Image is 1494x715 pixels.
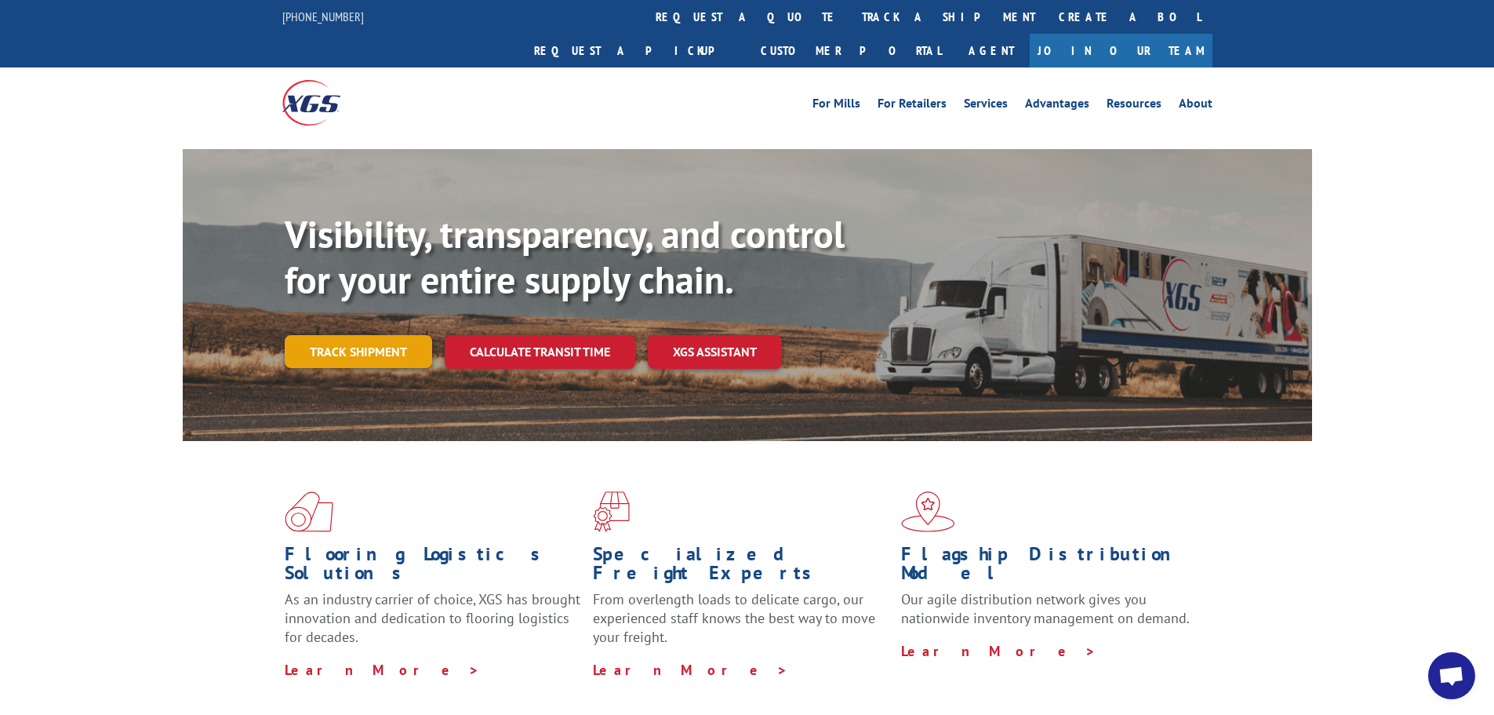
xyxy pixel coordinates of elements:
[901,545,1198,590] h1: Flagship Distribution Model
[522,34,749,67] a: Request a pickup
[1179,97,1212,115] a: About
[593,590,889,660] p: From overlength loads to delicate cargo, our experienced staff knows the best way to move your fr...
[648,335,782,369] a: XGS ASSISTANT
[901,642,1096,660] a: Learn More >
[282,9,364,24] a: [PHONE_NUMBER]
[964,97,1008,115] a: Services
[593,545,889,590] h1: Specialized Freight Experts
[749,34,953,67] a: Customer Portal
[812,97,860,115] a: For Mills
[878,97,947,115] a: For Retailers
[285,661,480,679] a: Learn More >
[1107,97,1161,115] a: Resources
[285,335,432,368] a: Track shipment
[593,661,788,679] a: Learn More >
[445,335,635,369] a: Calculate transit time
[285,210,845,304] b: Visibility, transparency, and control for your entire supply chain.
[1428,652,1475,699] div: Open chat
[1025,97,1089,115] a: Advantages
[285,491,333,532] img: xgs-icon-total-supply-chain-intelligence-red
[593,491,630,532] img: xgs-icon-focused-on-flooring-red
[285,590,580,646] span: As an industry carrier of choice, XGS has brought innovation and dedication to flooring logistics...
[901,590,1190,627] span: Our agile distribution network gives you nationwide inventory management on demand.
[953,34,1030,67] a: Agent
[901,491,955,532] img: xgs-icon-flagship-distribution-model-red
[1030,34,1212,67] a: Join Our Team
[285,545,581,590] h1: Flooring Logistics Solutions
